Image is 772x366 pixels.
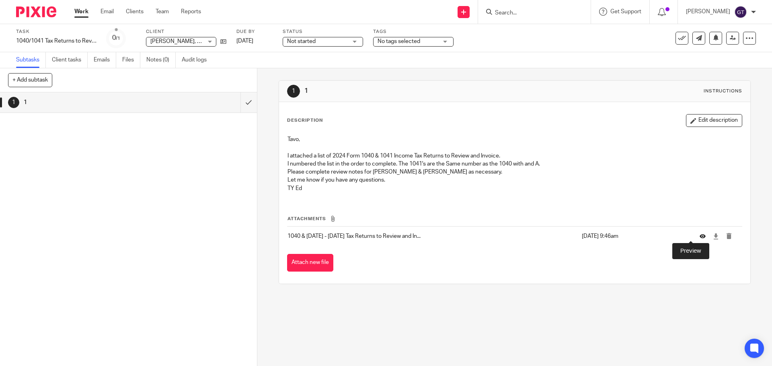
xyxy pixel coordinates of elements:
[24,96,163,108] h1: 1
[236,38,253,44] span: [DATE]
[74,8,88,16] a: Work
[181,8,201,16] a: Reports
[494,10,567,17] input: Search
[150,39,219,44] span: [PERSON_NAME], CPA, P.C.
[116,36,120,41] small: /1
[283,29,363,35] label: Status
[287,254,333,272] button: Attach new file
[287,176,741,184] p: Let me know if you have any questions.
[8,97,19,108] div: 1
[378,39,420,44] span: No tags selected
[126,8,144,16] a: Clients
[287,168,741,176] p: Please complete review notes for [PERSON_NAME] & [PERSON_NAME] as necessary.
[112,33,120,43] div: 0
[8,73,52,87] button: + Add subtask
[287,152,741,160] p: I attached a list of 2024 Form 1040 & 1041 Income Tax Returns to Review and Invoice.
[582,232,688,240] p: [DATE] 9:46am
[686,114,742,127] button: Edit description
[236,29,273,35] label: Due by
[16,37,96,45] div: 1040/1041 Tax Returns to Reveiw &amp; Invoice
[287,160,741,168] p: I numbered the list in the order to complete. The 1041's are the Same number as the 1040 with and A.
[686,8,730,16] p: [PERSON_NAME]
[713,232,719,240] a: Download
[146,52,176,68] a: Notes (0)
[156,8,169,16] a: Team
[16,37,96,45] div: 1040/1041 Tax Returns to Reveiw & Invoice
[182,52,213,68] a: Audit logs
[287,184,741,192] p: TY Ed
[287,117,323,124] p: Description
[101,8,114,16] a: Email
[704,88,742,94] div: Instructions
[146,29,226,35] label: Client
[734,6,747,18] img: svg%3E
[16,29,96,35] label: Task
[94,52,116,68] a: Emails
[287,39,316,44] span: Not started
[287,85,300,98] div: 1
[287,135,741,143] p: Tavo,
[373,29,454,35] label: Tags
[16,6,56,17] img: Pixie
[287,217,326,221] span: Attachments
[287,232,577,240] p: 1040 & [DATE] - [DATE] Tax Returns to Review and In...
[16,52,46,68] a: Subtasks
[122,52,140,68] a: Files
[304,87,532,95] h1: 1
[610,9,641,14] span: Get Support
[52,52,88,68] a: Client tasks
